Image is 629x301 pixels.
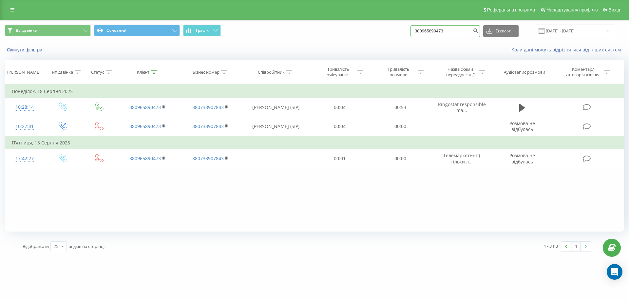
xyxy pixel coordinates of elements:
span: Телемаркетинг ( тільки л... [443,152,480,164]
div: Аудіозапис розмови [504,69,545,75]
span: Ringostat responsible ma... [438,101,486,113]
span: Вихід [609,7,620,12]
div: 17:42:27 [12,152,37,165]
button: Експорт [483,25,519,37]
div: Статус [91,69,104,75]
div: Тривалість очікування [321,66,356,78]
td: [PERSON_NAME] (SIP) [242,117,310,136]
a: 380965890473 [129,104,161,110]
span: Реферальна програма [487,7,535,12]
span: Всі дзвінки [16,28,37,33]
a: 380733907843 [192,123,224,129]
button: Графік [183,25,221,36]
td: 00:53 [370,98,430,117]
div: 10:27:41 [12,120,37,133]
td: 00:04 [310,98,370,117]
a: 380733907843 [192,155,224,161]
td: П’ятниця, 15 Серпня 2025 [5,136,624,149]
span: рядків на сторінці [68,243,105,249]
td: [PERSON_NAME] (SIP) [242,98,310,117]
div: Клієнт [137,69,149,75]
div: Співробітник [258,69,285,75]
a: Коли дані можуть відрізнятися вiд інших систем [511,47,624,53]
a: 380965890473 [129,123,161,129]
a: 380965890473 [129,155,161,161]
button: Скинути фільтри [5,47,46,53]
div: Бізнес номер [193,69,219,75]
div: [PERSON_NAME] [7,69,40,75]
input: Пошук за номером [410,25,480,37]
span: Розмова не відбулась [509,152,535,164]
div: 10:28:14 [12,101,37,114]
a: 380733907843 [192,104,224,110]
span: Графік [196,28,209,33]
span: Відображати [23,243,49,249]
span: Налаштування профілю [546,7,598,12]
div: Коментар/категорія дзвінка [564,66,602,78]
td: Понеділок, 18 Серпня 2025 [5,85,624,98]
div: 25 [53,243,59,250]
div: Тривалість розмови [381,66,416,78]
button: Основний [94,25,180,36]
td: 00:00 [370,117,430,136]
td: 00:04 [310,117,370,136]
div: Тип дзвінка [50,69,73,75]
td: 00:00 [370,149,430,168]
td: 00:01 [310,149,370,168]
div: Назва схеми переадресації [443,66,478,78]
span: Розмова не відбулась [509,120,535,132]
div: 1 - 3 з 3 [544,243,558,249]
a: 1 [571,242,581,251]
div: Open Intercom Messenger [607,264,622,280]
button: Всі дзвінки [5,25,91,36]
